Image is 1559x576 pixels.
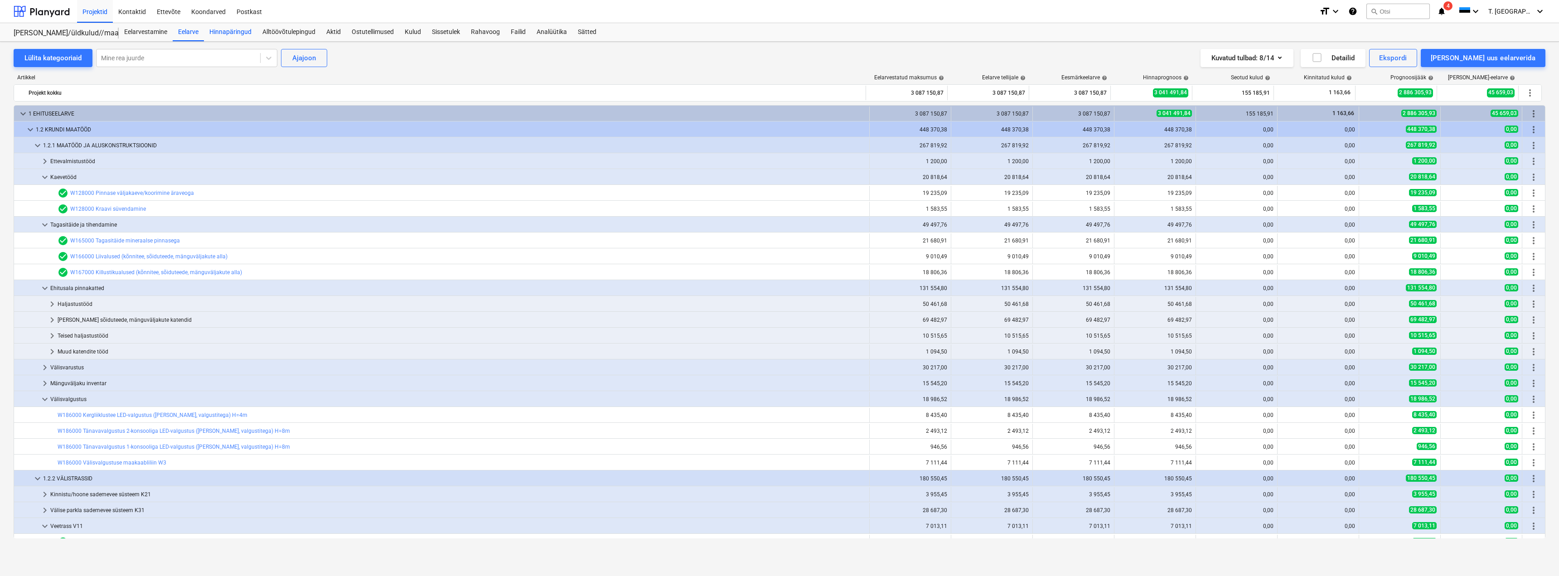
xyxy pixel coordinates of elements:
span: keyboard_arrow_down [32,473,43,484]
span: Eelarvereal on 1 hinnapakkumist [58,251,68,262]
span: Rohkem tegevusi [1528,362,1539,373]
div: Sissetulek [426,23,465,41]
span: keyboard_arrow_right [39,378,50,389]
a: Kulud [399,23,426,41]
div: [PERSON_NAME] sõiduteede, mänguväljakute katendid [58,313,866,327]
div: Kaevetööd [50,170,866,184]
div: 0,00 [1200,253,1273,260]
span: help [1018,75,1026,81]
i: keyboard_arrow_down [1330,6,1341,17]
div: 15 545,20 [955,380,1029,387]
span: Rohkem tegevusi [1528,505,1539,516]
div: 50 461,68 [873,301,947,307]
span: Rohkem tegevusi [1528,473,1539,484]
span: keyboard_arrow_down [39,172,50,183]
span: 45 659,03 [1491,110,1518,117]
div: 0,00 [1281,333,1355,339]
div: 19 235,09 [1036,190,1110,196]
span: 448 370,38 [1406,126,1437,133]
span: 0,00 [1505,126,1518,133]
div: 0,00 [1200,380,1273,387]
span: Eelarvereal on 1 hinnapakkumist [58,203,68,214]
span: keyboard_arrow_right [39,156,50,167]
div: 1 200,00 [1118,158,1192,165]
div: 19 235,09 [955,190,1029,196]
div: 267 819,92 [1036,142,1110,149]
span: 0,00 [1505,316,1518,323]
div: 50 461,68 [1036,301,1110,307]
div: 0,00 [1200,301,1273,307]
i: keyboard_arrow_down [1470,6,1481,17]
div: Välisvalgustus [50,392,866,407]
span: help [1345,75,1352,81]
span: help [1426,75,1433,81]
div: 1.2.1 MAATÖÖD JA ALUSKONSTRUKTSIOONID [43,138,866,153]
button: Ajajoon [281,49,327,67]
div: Sätted [572,23,602,41]
div: 131 554,80 [1036,285,1110,291]
div: 0,00 [1200,142,1273,149]
span: keyboard_arrow_right [47,299,58,310]
div: 18 806,36 [1118,269,1192,276]
span: Rohkem tegevusi [1528,315,1539,325]
a: W166000 Liivalused (kõnnitee, sõiduteede, mänguväljakute alla) [70,253,228,260]
div: 0,00 [1200,317,1273,323]
a: W165000 Tagasitäide mineraalse pinnasega [70,237,180,244]
a: W167000 Killustikualused (kõnnitee, sõiduteede, mänguväljakute alla) [70,269,242,276]
span: Rohkem tegevusi [1528,410,1539,421]
a: W186000 Välisvalgustuse maakaabliliin W3 [58,460,166,466]
div: Hinnaprognoos [1143,74,1189,81]
span: 45 659,03 [1487,88,1515,97]
div: 0,00 [1281,142,1355,149]
span: 3 041 491,84 [1157,110,1192,117]
div: Ostutellimused [346,23,399,41]
span: T. [GEOGRAPHIC_DATA] [1488,8,1534,15]
div: 3 087 150,87 [951,86,1025,100]
span: Eelarvereal on 1 hinnapakkumist [58,267,68,278]
i: Abikeskus [1348,6,1357,17]
div: [PERSON_NAME] uus eelarverida [1431,52,1535,64]
span: Rohkem tegevusi [1528,378,1539,389]
div: 0,00 [1281,206,1355,212]
span: 1 163,66 [1331,110,1355,116]
span: keyboard_arrow_right [39,489,50,500]
div: 10 515,65 [1036,333,1110,339]
div: 0,00 [1281,380,1355,387]
span: 49 497,76 [1409,221,1437,228]
div: 0,00 [1200,364,1273,371]
a: Eelarvestamine [119,23,173,41]
div: 1 094,50 [955,349,1029,355]
span: 2 886 305,93 [1398,88,1433,97]
span: Rohkem tegevusi [1528,441,1539,452]
div: 448 370,38 [873,126,947,133]
span: Rohkem tegevusi [1528,426,1539,436]
div: 0,00 [1200,126,1273,133]
span: Rohkem tegevusi [1528,267,1539,278]
a: Alltöövõtulepingud [257,23,321,41]
div: 0,00 [1281,126,1355,133]
div: 49 497,76 [955,222,1029,228]
div: 0,00 [1281,269,1355,276]
span: 0,00 [1505,189,1518,196]
span: keyboard_arrow_right [47,315,58,325]
div: 448 370,38 [955,126,1029,133]
span: 4 [1443,1,1452,10]
div: 0,00 [1281,253,1355,260]
div: 1 EHITUSEELARVE [29,106,866,121]
div: 20 818,64 [1118,174,1192,180]
div: 69 482,97 [1118,317,1192,323]
div: 10 515,65 [873,333,947,339]
span: Rohkem tegevusi [1528,251,1539,262]
a: W186000 Tänavavalgustus 2-konsooliga LED-valgustus ([PERSON_NAME], valgustitega) H=8m [58,428,290,434]
div: 3 087 150,87 [1033,86,1107,100]
div: 267 819,92 [1118,142,1192,149]
div: 1.2 KRUNDI MAATÖÖD [36,122,866,137]
span: search [1370,8,1378,15]
div: 1 583,55 [873,206,947,212]
i: format_size [1319,6,1330,17]
div: 21 680,91 [1118,237,1192,244]
span: 0,00 [1505,252,1518,260]
div: 0,00 [1281,364,1355,371]
div: 0,00 [1200,206,1273,212]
